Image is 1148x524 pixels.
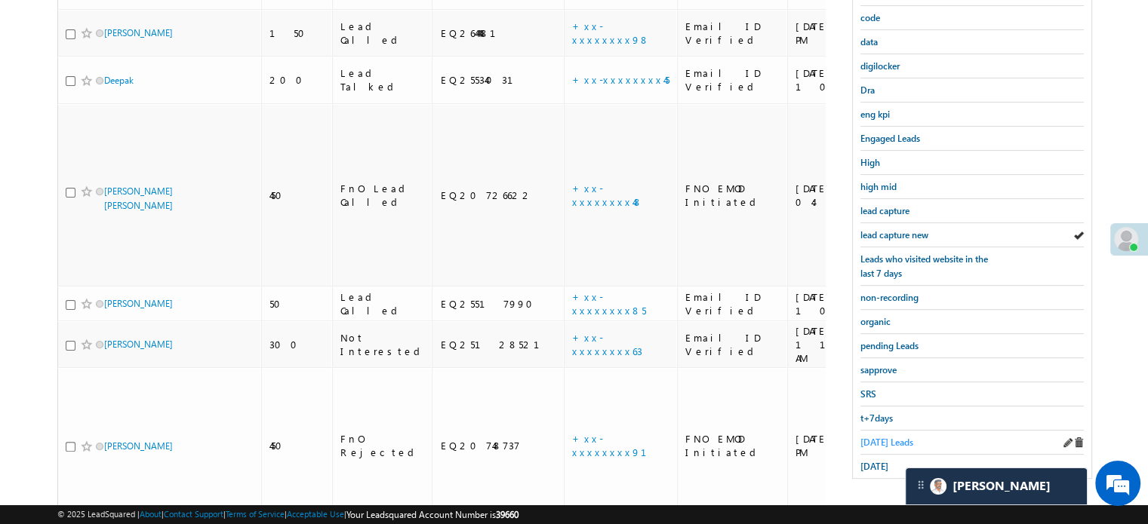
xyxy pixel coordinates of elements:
[104,339,173,350] a: [PERSON_NAME]
[685,331,780,358] div: Email ID Verified
[860,364,897,375] span: sapprove
[572,20,650,46] a: +xx-xxxxxxxx98
[164,509,223,519] a: Contact Support
[860,412,893,424] span: t+7days
[440,188,557,202] div: EQ20726622
[572,290,646,317] a: +xx-xxxxxxxx85
[685,182,780,209] div: FNO EMOD Initiated
[78,79,254,99] div: Leave a message
[860,157,880,168] span: High
[572,73,669,86] a: +xx-xxxxxxxx45
[104,298,173,309] a: [PERSON_NAME]
[287,509,344,519] a: Acceptable Use
[685,432,780,459] div: FNO EMOD Initiated
[496,509,519,520] span: 39660
[860,461,888,472] span: [DATE]
[340,66,426,93] div: Lead Talked
[860,229,928,241] span: lead capture new
[440,26,557,40] div: EQ26444481
[440,297,557,311] div: EQ25517990
[685,20,780,47] div: Email ID Verified
[915,479,927,491] img: carter-drag
[860,133,920,144] span: Engaged Leads
[796,182,905,209] div: [DATE] 04:11 PM
[26,79,63,99] img: d_60004797649_company_0_60004797649
[572,331,642,357] a: +xx-xxxxxxxx63
[860,205,909,216] span: lead capture
[340,331,426,358] div: Not Interested
[269,338,325,351] div: 300
[860,388,876,400] span: SRS
[930,478,946,495] img: Carter
[796,20,905,47] div: [DATE] 05:22 PM
[340,182,426,209] div: FnO Lead Called
[953,479,1051,493] span: Carter
[104,27,173,38] a: [PERSON_NAME]
[440,73,557,87] div: EQ25534031
[269,26,325,40] div: 150
[860,181,897,192] span: high mid
[340,432,426,459] div: FnO Rejected
[104,75,134,86] a: Deepak
[346,509,519,520] span: Your Leadsquared Account Number is
[685,66,780,93] div: Email ID Verified
[860,12,880,23] span: code
[226,509,285,519] a: Terms of Service
[340,20,426,47] div: Lead Called
[269,188,325,202] div: 450
[269,73,325,87] div: 200
[860,60,900,72] span: digilocker
[57,507,519,522] span: © 2025 LeadSquared | | | | |
[905,467,1088,505] div: carter-dragCarter[PERSON_NAME]
[269,297,325,311] div: 50
[860,109,890,120] span: eng kpi
[796,66,905,93] div: [DATE] 10:52 AM
[440,338,557,351] div: EQ25128521
[440,439,557,452] div: EQ20748737
[860,340,919,351] span: pending Leads
[20,139,275,397] textarea: Type your message and click 'Submit'
[860,437,913,448] span: [DATE] Leads
[269,439,325,452] div: 450
[796,324,905,365] div: [DATE] 11:11 AM
[685,290,780,317] div: Email ID Verified
[860,253,988,279] span: Leads who visited website in the last 7 days
[221,410,274,431] em: Submit
[860,316,891,327] span: organic
[796,432,905,459] div: [DATE] 03:43 PM
[104,185,173,211] a: [PERSON_NAME] [PERSON_NAME]
[860,36,878,47] span: data
[796,290,905,317] div: [DATE] 10:55 PM
[248,8,284,44] div: Minimize live chat window
[860,292,919,303] span: non-recording
[572,182,643,208] a: +xx-xxxxxxxx48
[104,440,173,452] a: [PERSON_NAME]
[140,509,162,519] a: About
[860,84,875,96] span: Dra
[340,290,426,317] div: Lead Called
[572,432,665,458] a: +xx-xxxxxxxx91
